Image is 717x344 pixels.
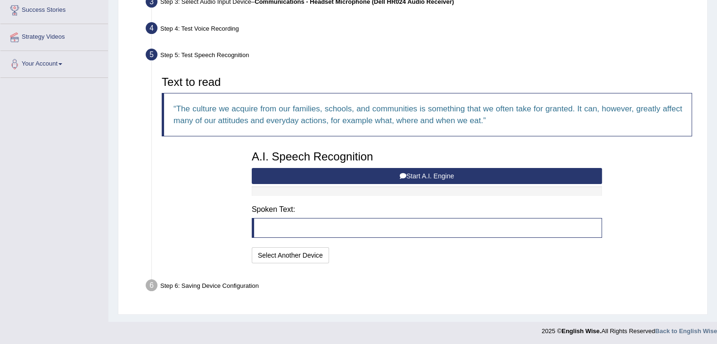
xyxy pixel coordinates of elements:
[141,46,703,67] div: Step 5: Test Speech Recognition
[0,24,108,48] a: Strategy Videos
[655,327,717,335] a: Back to English Wise
[542,322,717,336] div: 2025 © All Rights Reserved
[0,51,108,75] a: Your Account
[162,76,692,88] h3: Text to read
[252,205,602,214] h4: Spoken Text:
[252,247,329,263] button: Select Another Device
[173,104,682,125] q: The culture we acquire from our families, schools, and communities is something that we often tak...
[561,327,601,335] strong: English Wise.
[252,168,602,184] button: Start A.I. Engine
[252,151,602,163] h3: A.I. Speech Recognition
[141,277,703,297] div: Step 6: Saving Device Configuration
[141,19,703,40] div: Step 4: Test Voice Recording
